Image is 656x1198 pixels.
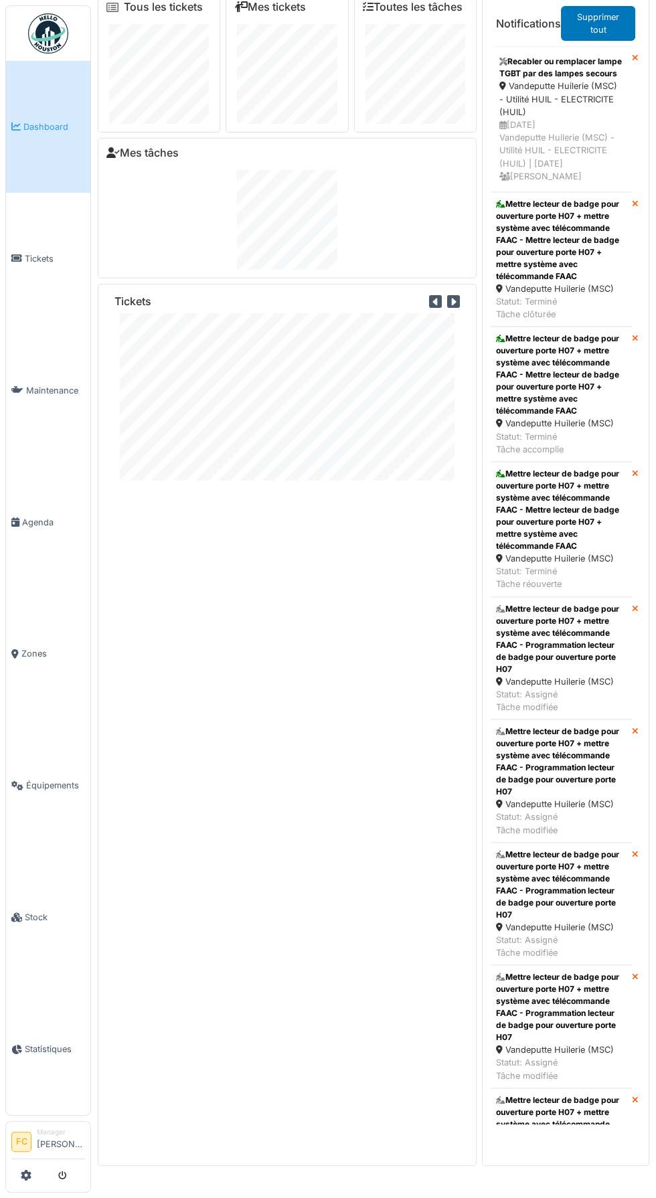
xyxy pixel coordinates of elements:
a: Mettre lecteur de badge pour ouverture porte H07 + mettre système avec télécommande FAAC - Progra... [491,597,632,720]
span: Stock [25,911,85,924]
a: Recabler ou remplacer lampe TGBT par des lampes secours Vandeputte Huilerie (MSC) - Utilité HUIL ... [491,46,632,192]
a: Mes tâches [106,147,179,159]
a: Mettre lecteur de badge pour ouverture porte H07 + mettre système avec télécommande FAAC - Progra... [491,965,632,1088]
img: Badge_color-CXgf-gQk.svg [28,13,68,54]
div: [DATE] Vandeputte Huilerie (MSC) - Utilité HUIL - ELECTRICITE (HUIL) | [DATE] [PERSON_NAME] [499,118,623,183]
a: FC Manager[PERSON_NAME] [11,1127,85,1159]
div: Mettre lecteur de badge pour ouverture porte H07 + mettre système avec télécommande FAAC - Progra... [496,849,627,921]
a: Supprimer tout [561,6,635,41]
a: Maintenance [6,325,90,456]
div: Vandeputte Huilerie (MSC) [496,675,627,688]
div: Mettre lecteur de badge pour ouverture porte H07 + mettre système avec télécommande FAAC - Mettre... [496,468,627,552]
div: Mettre lecteur de badge pour ouverture porte H07 + mettre système avec télécommande FAAC - Progra... [496,971,627,1043]
span: Dashboard [23,120,85,133]
h6: Notifications [496,17,561,30]
div: Statut: Assigné Tâche modifiée [496,934,627,959]
div: Statut: Assigné Tâche modifiée [496,1056,627,1082]
a: Mettre lecteur de badge pour ouverture porte H07 + mettre système avec télécommande FAAC - Mettre... [491,462,632,597]
a: Mettre lecteur de badge pour ouverture porte H07 + mettre système avec télécommande FAAC - Progra... [491,719,632,843]
a: Statistiques [6,983,90,1115]
span: Équipements [26,779,85,792]
div: Vandeputte Huilerie (MSC) [496,552,627,565]
div: Mettre lecteur de badge pour ouverture porte H07 + mettre système avec télécommande FAAC - Progra... [496,603,627,675]
div: Statut: Assigné Tâche modifiée [496,810,627,836]
div: Statut: Terminé Tâche clôturée [496,295,627,321]
div: Statut: Terminé Tâche réouverte [496,565,627,590]
div: Vandeputte Huilerie (MSC) - Utilité HUIL - ELECTRICITE (HUIL) [499,80,623,118]
a: Dashboard [6,61,90,193]
a: Tous les tickets [124,1,203,13]
div: Statut: Terminé Tâche accomplie [496,430,627,456]
span: Zones [21,647,85,660]
div: Vandeputte Huilerie (MSC) [496,1043,627,1056]
div: Statut: Assigné Tâche modifiée [496,688,627,713]
div: Vandeputte Huilerie (MSC) [496,282,627,295]
span: Agenda [22,516,85,529]
li: FC [11,1132,31,1152]
div: Mettre lecteur de badge pour ouverture porte H07 + mettre système avec télécommande FAAC - Progra... [496,1094,627,1167]
div: Mettre lecteur de badge pour ouverture porte H07 + mettre système avec télécommande FAAC - Mettre... [496,198,627,282]
a: Mettre lecteur de badge pour ouverture porte H07 + mettre système avec télécommande FAAC - Mettre... [491,327,632,462]
a: Mettre lecteur de badge pour ouverture porte H07 + mettre système avec télécommande FAAC - Progra... [491,843,632,966]
h6: Tickets [114,295,151,308]
div: Vandeputte Huilerie (MSC) [496,798,627,810]
div: Manager [37,1127,85,1137]
span: Statistiques [25,1043,85,1055]
div: Vandeputte Huilerie (MSC) [496,417,627,430]
div: Mettre lecteur de badge pour ouverture porte H07 + mettre système avec télécommande FAAC - Mettre... [496,333,627,417]
a: Mes tickets [234,1,306,13]
a: Mettre lecteur de badge pour ouverture porte H07 + mettre système avec télécommande FAAC - Mettre... [491,192,632,327]
a: Tickets [6,193,90,325]
div: Recabler ou remplacer lampe TGBT par des lampes secours [499,56,623,80]
li: [PERSON_NAME] [37,1127,85,1156]
span: Tickets [25,252,85,265]
div: Vandeputte Huilerie (MSC) [496,921,627,934]
span: Maintenance [26,384,85,397]
a: Zones [6,588,90,720]
a: Toutes les tâches [363,1,463,13]
a: Stock [6,851,90,983]
a: Agenda [6,456,90,588]
a: Équipements [6,720,90,852]
div: Mettre lecteur de badge pour ouverture porte H07 + mettre système avec télécommande FAAC - Progra... [496,725,627,798]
